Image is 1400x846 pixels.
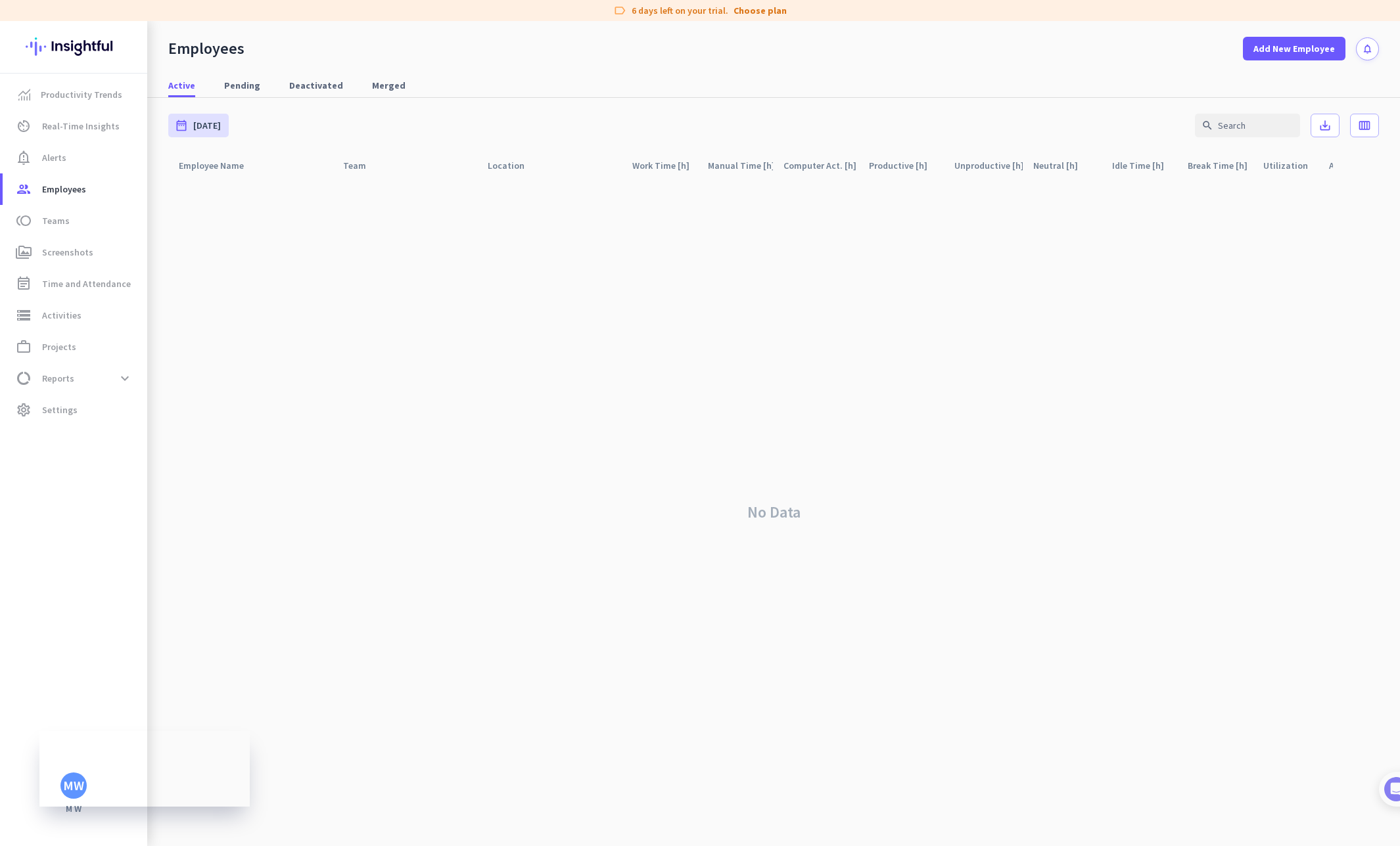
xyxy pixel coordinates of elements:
span: Projects [42,339,76,355]
div: Team [343,156,382,175]
i: notification_important [16,150,32,166]
span: Screenshots [42,244,93,260]
div: Manual Time [h] [708,156,773,175]
a: menu-itemProductivity Trends [3,79,147,110]
div: Location [488,156,540,175]
div: Employees [168,39,245,58]
input: Search [1195,114,1300,137]
span: Real-Time Insights [42,118,120,134]
a: tollTeams [3,205,147,236]
i: perm_media [16,244,32,260]
i: storage [16,307,32,323]
i: event_note [16,276,32,292]
div: Unproductive [h] [954,156,1023,175]
span: Employees [42,181,86,197]
span: Productivity Trends [41,87,122,102]
a: av_timerReal-Time Insights [3,110,147,142]
a: storageActivities [3,300,147,331]
i: calendar_view_week [1358,119,1371,132]
div: Work Time [h] [632,156,697,175]
i: settings [16,402,32,418]
a: event_noteTime and Attendance [3,268,147,300]
span: Add New Employee [1253,42,1335,55]
div: Computer Act. [h] [783,156,858,175]
i: data_usage [16,370,32,386]
i: av_timer [16,118,32,134]
i: group [16,181,32,197]
div: Productive [h] [869,156,943,175]
a: data_usageReportsexpand_more [3,363,147,394]
a: perm_mediaScreenshots [3,236,147,268]
span: Deactivated [289,79,343,92]
div: Utilization [1263,156,1318,175]
div: Agent Version [1329,156,1384,175]
span: Active [168,79,195,92]
i: label [613,4,626,17]
i: date_range [175,119,188,132]
div: Idle Time [h] [1112,156,1177,175]
span: Alerts [42,150,66,166]
a: Choose plan [734,4,787,17]
i: search [1202,120,1213,131]
div: Employee Name [179,156,260,175]
button: notifications [1356,37,1379,60]
div: No Data [168,178,1379,846]
i: toll [16,213,32,229]
span: [DATE] [193,119,221,132]
div: Break Time [h] [1188,156,1253,175]
button: expand_more [113,367,137,390]
img: menu-item [18,89,30,100]
a: notification_importantAlerts [3,142,147,173]
i: save_alt [1318,119,1332,132]
button: Add New Employee [1243,37,1345,60]
i: notifications [1362,43,1373,55]
span: Merged [372,79,406,92]
div: Neutral [h] [1033,156,1094,175]
button: save_alt [1311,114,1340,137]
a: groupEmployees [3,173,147,205]
i: work_outline [16,339,32,355]
span: Pending [224,79,260,92]
a: work_outlineProjects [3,331,147,363]
span: Activities [42,307,82,323]
span: Teams [42,213,70,229]
img: Insightful logo [26,21,122,72]
a: settingsSettings [3,394,147,426]
span: Time and Attendance [42,276,131,292]
button: calendar_view_week [1350,114,1379,137]
iframe: Insightful Status [39,731,250,807]
span: Reports [42,370,74,386]
span: Settings [42,402,78,418]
